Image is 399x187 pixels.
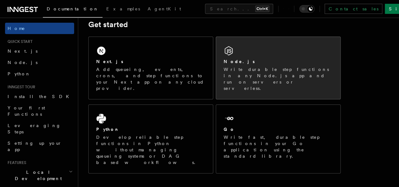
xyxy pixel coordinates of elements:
[96,58,123,65] h2: Next.js
[43,2,103,18] a: Documentation
[5,120,74,137] a: Leveraging Steps
[8,105,45,117] span: Your first Functions
[106,6,140,11] span: Examples
[5,45,74,57] a: Next.js
[148,6,181,11] span: AgentKit
[144,2,185,17] a: AgentKit
[5,91,74,102] a: Install the SDK
[5,137,74,155] a: Setting up your app
[224,134,333,159] p: Write fast, durable step functions in your Go application using the standard library.
[224,126,235,132] h2: Go
[8,123,61,134] span: Leveraging Steps
[8,60,38,65] span: Node.js
[5,85,35,90] span: Inngest tour
[5,68,74,79] a: Python
[216,104,341,173] a: GoWrite fast, durable step functions in your Go application using the standard library.
[5,102,74,120] a: Your first Functions
[103,2,144,17] a: Examples
[325,4,382,14] a: Contact sales
[8,94,73,99] span: Install the SDK
[8,71,31,76] span: Python
[299,5,314,13] button: Toggle dark mode
[96,134,205,166] p: Develop reliable step functions in Python without managing queueing systems or DAG based workflows.
[8,49,38,54] span: Next.js
[5,169,69,182] span: Local Development
[5,160,26,165] span: Features
[216,37,341,99] a: Node.jsWrite durable step functions in any Node.js app and run on servers or serverless.
[8,141,62,152] span: Setting up your app
[5,39,32,44] span: Quick start
[96,126,120,132] h2: Python
[255,6,269,12] kbd: Ctrl+K
[5,167,74,184] button: Local Development
[96,66,205,91] p: Add queueing, events, crons, and step functions to your Next app on any cloud provider.
[224,58,255,65] h2: Node.js
[205,4,273,14] button: Search...Ctrl+K
[47,6,99,11] span: Documentation
[8,25,25,32] span: Home
[88,104,213,173] a: PythonDevelop reliable step functions in Python without managing queueing systems or DAG based wo...
[5,23,74,34] a: Home
[5,57,74,68] a: Node.js
[88,37,213,99] a: Next.jsAdd queueing, events, crons, and step functions to your Next app on any cloud provider.
[224,66,333,91] p: Write durable step functions in any Node.js app and run on servers or serverless.
[88,20,128,29] a: Get started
